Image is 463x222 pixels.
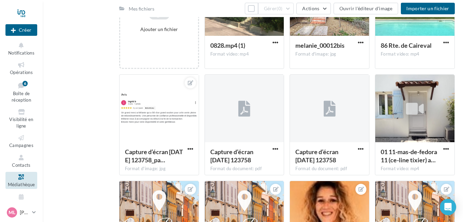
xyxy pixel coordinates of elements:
[8,50,34,56] span: Notifications
[123,26,195,33] div: Ajouter un fichier
[381,42,432,49] span: 86 Rte. de Caireval
[23,81,28,86] div: 6
[10,70,33,75] span: Opérations
[125,166,193,172] div: Format d'image: jpg
[440,199,456,215] div: Open Intercom Messenger
[295,148,338,164] span: Capture d’écran 2025-08-11 123758
[5,60,37,76] a: Opérations
[125,148,183,164] span: Capture d’écran 2025-08-11 123758_page-0001
[5,107,37,130] a: Visibilité en ligne
[334,3,398,14] button: Ouvrir l'éditeur d'image
[20,209,29,216] p: [PERSON_NAME]
[381,51,449,57] div: Format video: mp4
[8,182,35,187] span: Médiathèque
[258,3,294,14] button: Gérer(0)
[296,3,331,14] button: Actions
[9,209,15,216] span: Ml
[5,79,37,104] a: Boîte de réception6
[406,5,449,11] span: Importer un fichier
[9,143,33,148] span: Campagnes
[12,91,31,103] span: Boîte de réception
[210,148,253,164] span: Capture d’écran 2025-08-11 123758
[381,166,449,172] div: Format video: mp4
[295,51,364,57] div: Format d'image: jpg
[12,162,31,168] span: Contacts
[5,40,37,57] button: Notifications
[302,5,319,11] span: Actions
[210,166,279,172] div: Format du document: pdf
[5,192,37,208] a: Calendrier
[5,206,37,219] a: Ml [PERSON_NAME]
[5,152,37,169] a: Contacts
[129,5,154,12] div: Mes fichiers
[210,51,279,57] div: Format video: mp4
[5,24,37,36] div: Nouvelle campagne
[295,166,364,172] div: Format du document: pdf
[277,6,282,11] span: (0)
[9,117,33,129] span: Visibilité en ligne
[295,42,345,49] span: melanie_00012bis
[5,24,37,36] button: Créer
[5,172,37,189] a: Médiathèque
[381,148,437,164] span: 01 11-mas-de-fedora 11 (ce-line tixier) adj full HD (1)
[210,42,245,49] span: 0828.mp4 (1)
[5,133,37,149] a: Campagnes
[401,3,455,14] button: Importer un fichier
